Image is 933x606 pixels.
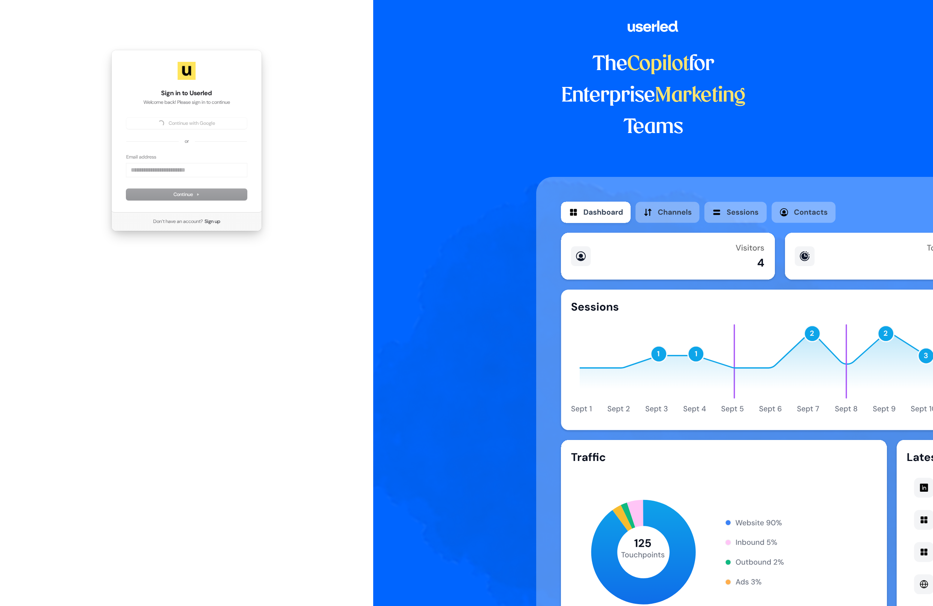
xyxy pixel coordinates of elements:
span: Copilot [627,55,689,74]
p: Welcome back! Please sign in to continue [126,99,247,106]
img: Userled [178,62,196,80]
p: or [185,138,189,145]
span: Don’t have an account? [153,218,203,225]
h1: The for Enterprise Teams [536,49,770,143]
a: Sign up [205,218,220,225]
h1: Sign in to Userled [126,89,247,98]
span: Marketing [655,86,746,106]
